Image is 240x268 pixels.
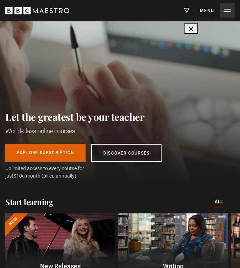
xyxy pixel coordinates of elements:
[5,127,162,135] h1: World-class online courses
[200,3,235,18] button: Toggle navigation
[13,173,22,179] span: $10
[5,5,69,16] svg: BBC Maestro
[5,144,86,162] a: Explore Subscription
[5,197,53,208] h2: Start learning
[5,165,101,180] span: Unlimited access to every course for just a month (billed annually)
[91,144,162,162] a: Discover Courses
[215,198,223,206] a: All
[5,110,162,124] h2: Let the greatest be your teacher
